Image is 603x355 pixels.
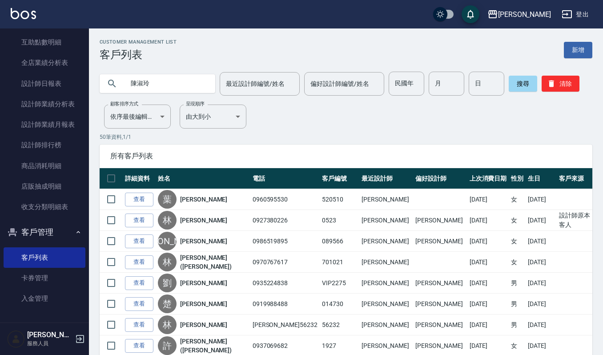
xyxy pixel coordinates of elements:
a: 新增 [564,42,592,58]
th: 客戶編號 [320,168,360,189]
p: 服務人員 [27,339,72,347]
td: 56232 [320,315,360,335]
td: [DATE] [526,315,557,335]
td: 女 [509,210,526,231]
td: [PERSON_NAME] [413,294,467,315]
td: [PERSON_NAME] [359,210,413,231]
div: 劉 [158,274,177,292]
a: 商品消耗明細 [4,156,85,176]
td: 0523 [320,210,360,231]
td: [DATE] [526,210,557,231]
a: 查看 [125,339,153,353]
td: 0919988488 [250,294,320,315]
h2: Customer Management List [100,39,177,45]
div: 由大到小 [180,105,246,129]
td: [DATE] [526,273,557,294]
a: [PERSON_NAME] [180,299,227,308]
a: [PERSON_NAME] [180,216,227,225]
button: 客戶管理 [4,221,85,244]
td: [PERSON_NAME] [359,294,413,315]
td: 014730 [320,294,360,315]
td: [PERSON_NAME] [359,252,413,273]
a: 全店業績分析表 [4,52,85,73]
td: [DATE] [467,315,509,335]
td: VIP2275 [320,273,360,294]
td: [PERSON_NAME] [413,231,467,252]
td: 男 [509,294,526,315]
th: 上次消費日期 [467,168,509,189]
td: 女 [509,189,526,210]
a: 查看 [125,255,153,269]
td: [PERSON_NAME] [359,231,413,252]
img: Logo [11,8,36,19]
td: [PERSON_NAME] [359,273,413,294]
a: 店販抽成明細 [4,176,85,197]
td: 男 [509,273,526,294]
a: [PERSON_NAME]([PERSON_NAME]) [180,253,248,271]
th: 最近設計師 [359,168,413,189]
h5: [PERSON_NAME] [27,331,72,339]
a: [PERSON_NAME] [180,195,227,204]
label: 呈現順序 [186,101,205,107]
td: [DATE] [526,294,557,315]
td: [DATE] [526,189,557,210]
button: 清除 [542,76,579,92]
div: 葉 [158,190,177,209]
h3: 客戶列表 [100,48,177,61]
td: 520510 [320,189,360,210]
a: 查看 [125,234,153,248]
a: 查看 [125,214,153,227]
a: 設計師業績月報表 [4,114,85,135]
td: [PERSON_NAME]56232 [250,315,320,335]
a: 互助點數明細 [4,32,85,52]
td: 女 [509,252,526,273]
div: [PERSON_NAME] [498,9,551,20]
a: 入金管理 [4,288,85,309]
td: 女 [509,231,526,252]
img: Person [7,330,25,348]
div: 楚 [158,294,177,313]
a: 收支分類明細表 [4,197,85,217]
a: 客戶列表 [4,247,85,268]
div: 依序最後編輯時間 [104,105,171,129]
td: [PERSON_NAME] [413,273,467,294]
td: [DATE] [467,294,509,315]
td: [DATE] [467,210,509,231]
button: 搜尋 [509,76,537,92]
div: 許 [158,336,177,355]
td: 701021 [320,252,360,273]
div: 林 [158,315,177,334]
th: 電話 [250,168,320,189]
td: [PERSON_NAME] [413,315,467,335]
td: 089566 [320,231,360,252]
th: 姓名 [156,168,250,189]
a: 查看 [125,193,153,206]
td: [DATE] [526,252,557,273]
td: [DATE] [467,231,509,252]
td: 設計師原本客人 [557,210,592,231]
a: 查看 [125,297,153,311]
td: 男 [509,315,526,335]
td: [PERSON_NAME] [359,315,413,335]
label: 顧客排序方式 [110,101,138,107]
td: 0927380226 [250,210,320,231]
a: 設計師日報表 [4,73,85,94]
input: 搜尋關鍵字 [125,72,208,96]
p: 50 筆資料, 1 / 1 [100,133,592,141]
a: 設計師排行榜 [4,135,85,155]
td: [PERSON_NAME] [359,189,413,210]
a: 卡券管理 [4,268,85,288]
td: [DATE] [467,252,509,273]
a: [PERSON_NAME] [180,278,227,287]
th: 客戶來源 [557,168,592,189]
a: [PERSON_NAME] [180,320,227,329]
th: 生日 [526,168,557,189]
th: 詳細資料 [123,168,156,189]
button: 登出 [558,6,592,23]
a: 設計師業績分析表 [4,94,85,114]
td: [DATE] [467,189,509,210]
span: 所有客戶列表 [110,152,582,161]
th: 性別 [509,168,526,189]
a: [PERSON_NAME] [180,237,227,246]
td: 0970767617 [250,252,320,273]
